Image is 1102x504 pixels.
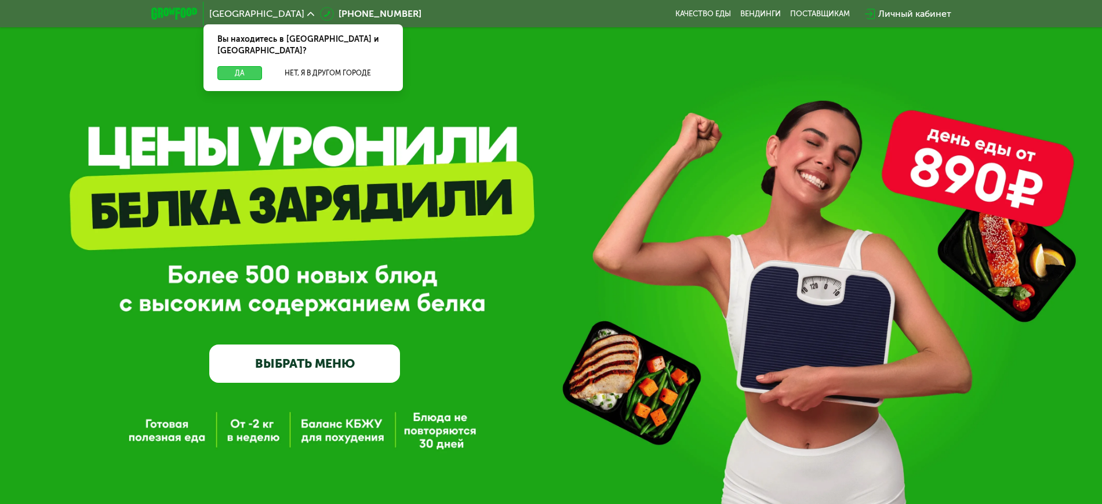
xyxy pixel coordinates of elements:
button: Нет, я в другом городе [267,66,389,80]
div: Личный кабинет [878,7,951,21]
a: Качество еды [675,9,731,19]
a: [PHONE_NUMBER] [320,7,421,21]
button: Да [217,66,262,80]
a: Вендинги [740,9,781,19]
a: ВЫБРАТЬ МЕНЮ [209,345,400,383]
span: [GEOGRAPHIC_DATA] [209,9,304,19]
div: Вы находитесь в [GEOGRAPHIC_DATA] и [GEOGRAPHIC_DATA]? [203,24,403,66]
div: поставщикам [790,9,850,19]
